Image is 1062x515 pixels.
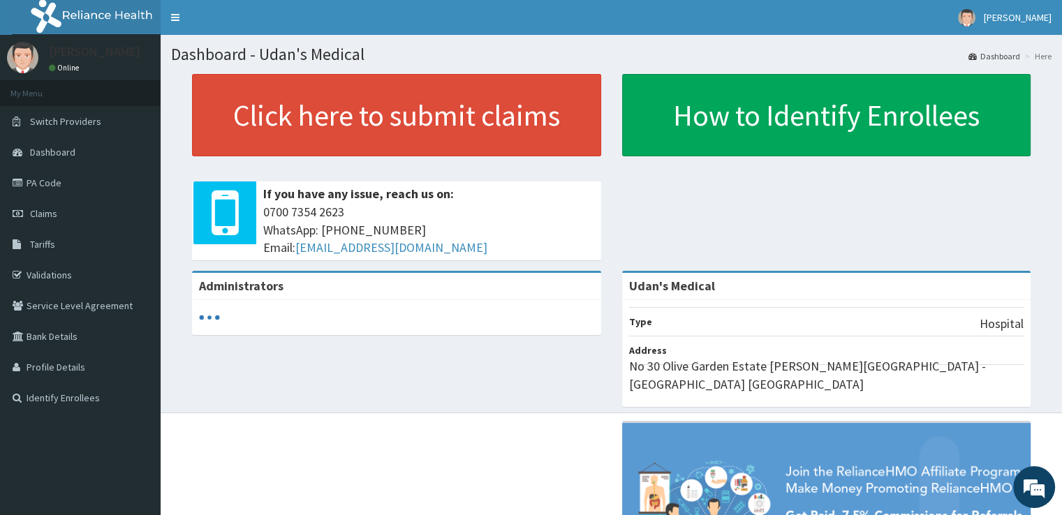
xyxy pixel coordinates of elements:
strong: Udan's Medical [629,278,715,294]
img: User Image [958,9,975,27]
span: 0700 7354 2623 WhatsApp: [PHONE_NUMBER] Email: [263,203,594,257]
span: [PERSON_NAME] [984,11,1052,24]
textarea: Type your message and hit 'Enter' [7,356,266,405]
svg: audio-loading [199,307,220,328]
a: How to Identify Enrollees [622,74,1031,156]
span: Claims [30,207,57,220]
img: d_794563401_company_1708531726252_794563401 [26,70,57,105]
b: Address [629,344,667,357]
a: Online [49,63,82,73]
a: Dashboard [968,50,1020,62]
b: If you have any issue, reach us on: [263,186,454,202]
a: [EMAIL_ADDRESS][DOMAIN_NAME] [295,239,487,255]
span: We're online! [81,163,193,304]
li: Here [1022,50,1052,62]
div: Chat with us now [73,78,235,96]
h1: Dashboard - Udan's Medical [171,45,1052,64]
img: User Image [7,42,38,73]
p: No 30 Olive Garden Estate [PERSON_NAME][GEOGRAPHIC_DATA] - [GEOGRAPHIC_DATA] [GEOGRAPHIC_DATA] [629,357,1024,393]
p: [PERSON_NAME] [49,45,140,58]
a: Click here to submit claims [192,74,601,156]
p: Hospital [980,315,1024,333]
b: Type [629,315,652,328]
b: Administrators [199,278,283,294]
span: Tariffs [30,238,55,251]
div: Minimize live chat window [229,7,263,40]
span: Switch Providers [30,115,101,128]
span: Dashboard [30,146,75,158]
